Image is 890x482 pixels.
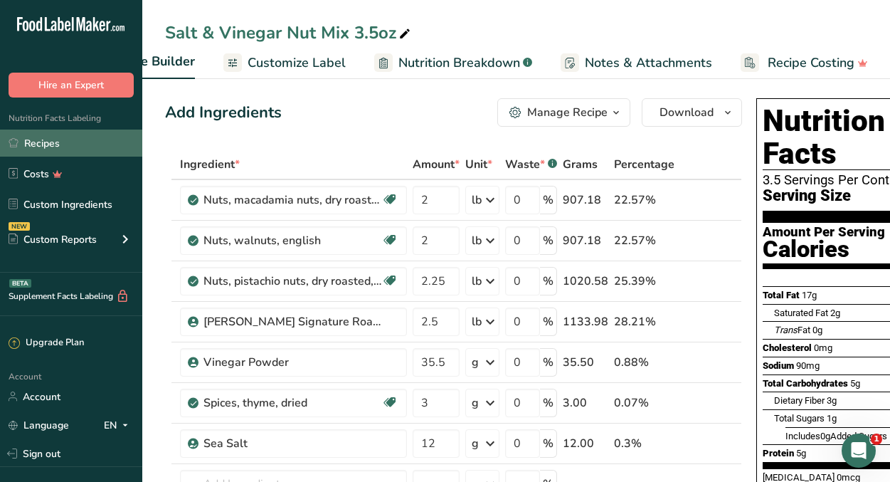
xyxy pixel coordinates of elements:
span: Unit [465,156,492,173]
span: 0g [812,325,822,335]
div: Add Ingredients [165,101,282,125]
div: 22.57% [614,232,674,249]
div: 3.00 [563,394,608,412]
button: Help [142,351,213,408]
div: 0.88% [614,354,674,371]
div: Hire an Expert Services [21,254,264,281]
span: Search for help [29,227,115,242]
span: Help [166,387,189,397]
span: Dietary Fiber [774,395,825,406]
span: Grams [563,156,598,173]
span: Messages [83,387,132,397]
span: News [235,387,263,397]
span: 1g [827,413,837,424]
div: 0.07% [614,394,674,412]
span: Sodium [763,360,794,371]
div: 1020.58 [563,273,608,290]
button: Hire an Expert [9,73,134,98]
div: Amount Per Serving [763,226,885,239]
span: 5g [796,448,806,459]
p: Hi [PERSON_NAME] [28,101,256,125]
div: 12.00 [563,435,608,452]
span: Cholesterol [763,342,812,353]
div: Nuts, pistachio nuts, dry roasted, with salt added [203,273,381,290]
button: Search for help [21,220,264,248]
div: 28.21% [614,313,674,330]
div: Manage Recipe [527,104,608,121]
span: Total Sugars [774,413,825,424]
button: Manage Recipe [497,98,630,127]
div: 907.18 [563,192,608,209]
div: Salt & Vinegar Nut Mix 3.5oz [165,20,413,46]
span: Total Carbohydrates [763,378,848,389]
img: logo [28,32,124,45]
span: Serving Size [763,187,851,205]
i: Trans [774,325,798,335]
div: Sea Salt [203,435,381,452]
div: lb [472,313,482,330]
div: Hire an Expert Services [29,260,238,275]
button: Download [642,98,742,127]
div: How Subscription Upgrades Work on [DOMAIN_NAME] [29,328,238,357]
div: lb [472,192,482,209]
button: News [213,351,285,408]
span: Nutrition Breakdown [398,53,520,73]
div: Nuts, macadamia nuts, dry roasted, without salt added [203,192,381,209]
span: Customize Label [248,53,346,73]
div: How to Print Your Labels & Choose the Right Printer [29,286,238,316]
div: Upgrade Plan [9,336,84,350]
div: Nuts, walnuts, english [203,232,381,249]
div: Calories [763,239,885,260]
span: 90mg [796,360,820,371]
button: Messages [71,351,142,408]
div: g [472,394,479,412]
span: Protein [763,448,794,459]
p: How can we help? [28,125,256,150]
div: Vinegar Powder [203,354,381,371]
div: 22.57% [614,192,674,209]
span: 0g [820,431,830,441]
div: Waste [505,156,557,173]
span: Saturated Fat [774,308,828,318]
div: NEW [9,222,30,231]
div: lb [472,273,482,290]
span: Home [19,387,51,397]
a: Customize Label [223,47,346,79]
span: 2g [830,308,840,318]
span: Ingredient [180,156,240,173]
div: 0.3% [614,435,674,452]
span: 5g [850,378,860,389]
a: Nutrition Breakdown [374,47,532,79]
div: Close [245,23,270,48]
span: Total Fat [763,290,800,300]
span: Fat [774,325,810,335]
div: g [472,435,479,452]
div: Custom Reports [9,232,97,247]
div: lb [472,232,482,249]
div: Spices, thyme, dried [203,394,381,412]
span: Includes Added Sugars [785,431,887,441]
span: 0mg [814,342,832,353]
div: g [472,354,479,371]
div: BETA [9,279,31,288]
a: Recipe Costing [741,47,868,79]
div: How to Print Your Labels & Choose the Right Printer [21,281,264,322]
div: How Subscription Upgrades Work on [DOMAIN_NAME] [21,322,264,363]
span: Percentage [614,156,674,173]
div: Send us a message [29,179,238,194]
span: Download [659,104,714,121]
span: 17g [802,290,817,300]
span: Recipe Builder [107,52,195,71]
span: 1 [871,434,882,445]
span: 3g [827,395,837,406]
div: 907.18 [563,232,608,249]
span: Recipe Costing [768,53,854,73]
span: Amount [413,156,460,173]
div: [PERSON_NAME] Signature Roasted Almonds with Sea Salt [203,313,381,330]
div: 35.50 [563,354,608,371]
img: Profile image for Aya [152,23,181,51]
a: Notes & Attachments [561,47,712,79]
div: 1133.98 [563,313,608,330]
img: Profile image for Rachelle [206,23,235,51]
div: EN [104,416,134,434]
